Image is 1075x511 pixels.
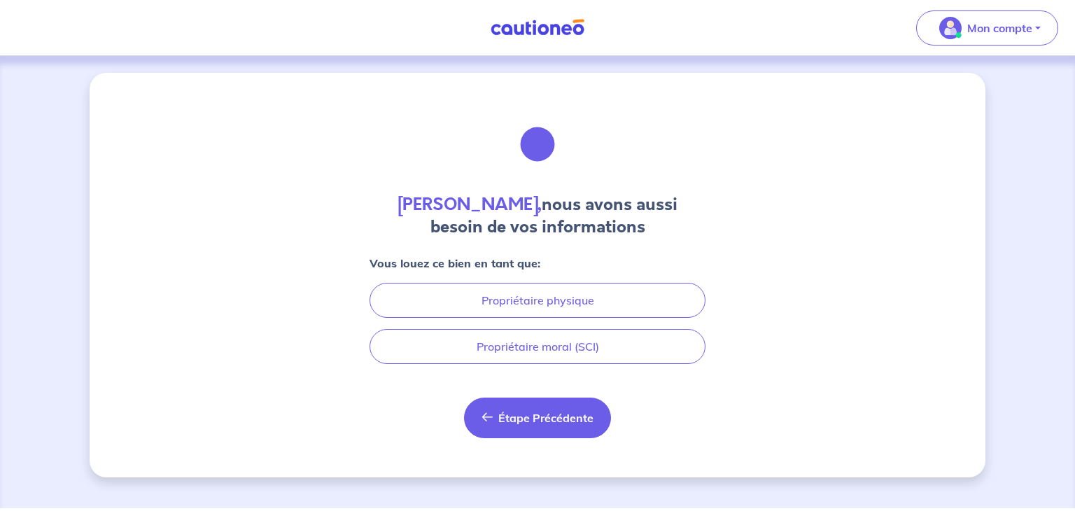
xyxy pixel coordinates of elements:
button: Propriétaire physique [370,283,705,318]
img: illu_account_valid_menu.svg [939,17,962,39]
button: Propriétaire moral (SCI) [370,329,705,364]
button: illu_account_valid_menu.svgMon compte [916,10,1058,45]
h4: nous avons aussi besoin de vos informations [370,193,705,238]
img: illu_document_signature.svg [500,106,575,182]
span: Étape Précédente [498,411,593,425]
button: Étape Précédente [464,398,611,438]
strong: Vous louez ce bien en tant que: [370,256,540,270]
strong: [PERSON_NAME], [398,192,542,216]
img: Cautioneo [485,19,590,36]
p: Mon compte [967,20,1032,36]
